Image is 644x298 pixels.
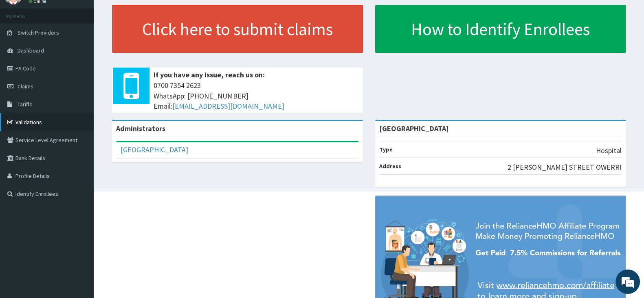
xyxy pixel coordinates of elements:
p: 2 [PERSON_NAME] STREET OWERRI [508,162,622,173]
span: Switch Providers [18,29,59,36]
span: 0700 7354 2623 WhatsApp: [PHONE_NUMBER] Email: [154,80,359,112]
textarea: Type your message and hit 'Enter' [4,206,155,234]
span: Claims [18,83,33,90]
p: Hospital [596,145,622,156]
a: How to Identify Enrollees [375,5,626,53]
span: We're online! [47,94,112,176]
span: Tariffs [18,101,32,108]
strong: [GEOGRAPHIC_DATA] [379,124,449,133]
b: Type [379,146,393,153]
b: If you have any issue, reach us on: [154,70,265,79]
b: Administrators [116,124,165,133]
span: Dashboard [18,47,44,54]
img: d_794563401_company_1708531726252_794563401 [15,41,33,61]
a: [GEOGRAPHIC_DATA] [121,145,188,154]
a: Click here to submit claims [112,5,363,53]
b: Address [379,162,401,170]
div: Minimize live chat window [134,4,153,24]
div: Chat with us now [42,46,137,56]
a: [EMAIL_ADDRESS][DOMAIN_NAME] [172,101,284,111]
